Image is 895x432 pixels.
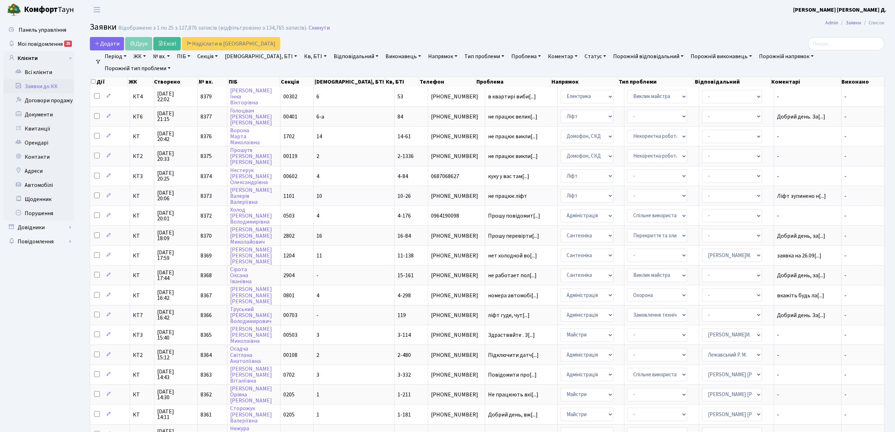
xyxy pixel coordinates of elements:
th: Секція [280,77,314,87]
span: 0702 [283,371,295,379]
span: Добрий день. За[...] [777,113,825,121]
span: 1702 [283,133,295,140]
span: 1204 [283,252,295,260]
a: Сторожук[PERSON_NAME]Валеріївна [230,405,272,425]
span: КТ4 [133,94,152,99]
span: не працює велик[...] [488,113,537,121]
th: ЖК [128,77,153,87]
a: Скинути [309,25,330,31]
span: [PHONE_NUMBER] [431,233,482,239]
span: 3 [316,371,319,379]
th: Виконано [841,77,884,87]
span: [PHONE_NUMBER] [431,94,482,99]
span: КТ [133,193,152,199]
span: Повідомити про[...] [488,371,537,379]
span: 6 [316,93,319,101]
th: Напрямок [551,77,618,87]
span: 8379 [200,93,212,101]
span: ліфт гуде, чут[...] [488,311,530,319]
a: ВоронаМартаМиколаївна [230,127,260,146]
span: КТ [133,412,152,418]
span: 4-298 [397,292,411,299]
span: Прошу повідомит[...] [488,212,540,220]
a: [PERSON_NAME][PERSON_NAME]Віталіївна [230,365,272,385]
span: КТ3 [133,174,152,179]
span: 8363 [200,371,212,379]
span: КТ [133,392,152,397]
a: [PERSON_NAME][PERSON_NAME][PERSON_NAME] [230,286,272,305]
span: куку у вас там[...] [488,172,529,180]
span: 00401 [283,113,297,121]
span: - [844,292,846,299]
span: не працює викли[...] [488,133,538,140]
a: № вх. [150,50,173,62]
a: Прошутя[PERSON_NAME][PERSON_NAME] [230,146,272,166]
span: 0801 [283,292,295,299]
a: [PERSON_NAME]Оріяна[PERSON_NAME] [230,385,272,404]
span: КТ2 [133,352,152,358]
span: [PHONE_NUMBER] [431,372,482,378]
span: - [844,172,846,180]
th: Створено [153,77,198,87]
a: Мої повідомлення25 [4,37,74,51]
span: 1-181 [397,411,411,419]
span: не працює ліфт [488,193,555,199]
span: 00108 [283,351,297,359]
span: - [844,252,846,260]
th: Дії [90,77,128,87]
span: Мої повідомлення [18,40,63,48]
a: СіротаОксанаІванівна [230,266,252,285]
span: 8367 [200,292,212,299]
span: - [777,352,839,358]
span: [DATE] 17:59 [157,250,195,261]
span: КТ [133,233,152,239]
span: 0205 [283,411,295,419]
span: 8365 [200,331,212,339]
span: Добрий день, за[...] [777,232,825,240]
span: 6-а [316,113,324,121]
span: 10 [316,192,322,200]
a: [DEMOGRAPHIC_DATA], БТІ [222,50,300,62]
span: [PHONE_NUMBER] [431,153,482,159]
span: в квартирі виби[...] [488,93,536,101]
a: Документи [4,108,74,122]
span: 8372 [200,212,212,220]
span: - [844,133,846,140]
a: Повідомлення [4,235,74,249]
span: - [844,371,846,379]
span: - [844,351,846,359]
a: Адреси [4,164,74,178]
span: КТ3 [133,332,152,338]
a: Порушення [4,206,74,220]
span: Добрий день. За[...] [777,311,825,319]
span: - [777,332,839,338]
span: [PHONE_NUMBER] [431,273,482,278]
span: 2-1336 [397,152,414,160]
a: [PERSON_NAME][PERSON_NAME][PERSON_NAME] [230,246,272,266]
span: 53 [397,93,403,101]
th: № вх. [198,77,228,87]
span: Заявки [90,21,117,33]
th: Відповідальний [694,77,771,87]
th: Коментарі [771,77,841,87]
span: 8361 [200,411,212,419]
span: Ліфт зупинено н[...] [777,192,826,200]
span: 2 [316,152,319,160]
span: 1-211 [397,391,411,398]
span: - [844,272,846,279]
span: [DATE] 16:42 [157,290,195,301]
th: Кв, БТІ [385,77,419,87]
span: [DATE] 14:11 [157,409,195,420]
span: 14-61 [397,133,411,140]
button: Переключити навігацію [88,4,106,16]
span: 8374 [200,172,212,180]
span: 00602 [283,172,297,180]
span: КТ2 [133,153,152,159]
a: Статус [582,50,609,62]
span: заявка на 26.09[...] [777,252,821,260]
span: [DATE] 15:12 [157,349,195,360]
span: 00119 [283,152,297,160]
a: Панель управління [4,23,74,37]
span: 8375 [200,152,212,160]
span: 1101 [283,192,295,200]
